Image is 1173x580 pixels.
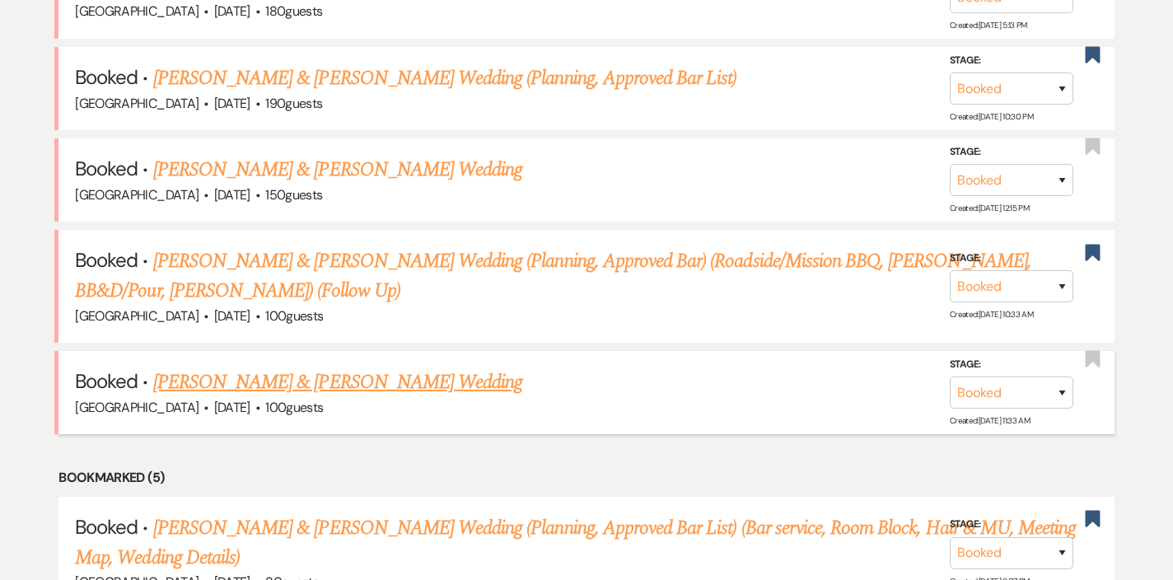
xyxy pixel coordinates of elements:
span: [DATE] [214,399,250,416]
span: Booked [75,247,138,273]
a: [PERSON_NAME] & [PERSON_NAME] Wedding (Planning, Approved Bar List) [153,63,737,93]
li: Bookmarked (5) [58,467,1115,489]
a: [PERSON_NAME] & [PERSON_NAME] Wedding (Planning, Approved Bar List) (Bar service, Room Block, Hai... [75,513,1076,573]
span: Created: [DATE] 12:15 PM [950,203,1029,213]
span: Created: [DATE] 10:30 PM [950,111,1033,122]
span: Booked [75,156,138,181]
span: [GEOGRAPHIC_DATA] [75,186,199,203]
span: Created: [DATE] 10:33 AM [950,309,1033,320]
span: Booked [75,514,138,540]
span: Created: [DATE] 11:33 AM [950,415,1030,426]
span: [GEOGRAPHIC_DATA] [75,307,199,325]
label: Stage: [950,250,1073,268]
span: Created: [DATE] 5:13 PM [950,20,1027,30]
span: [DATE] [214,307,250,325]
label: Stage: [950,52,1073,70]
a: [PERSON_NAME] & [PERSON_NAME] Wedding [153,155,522,185]
span: Booked [75,368,138,394]
a: [PERSON_NAME] & [PERSON_NAME] Wedding (Planning, Approved Bar) (Roadside/Mission BBQ, [PERSON_NAM... [75,246,1031,306]
label: Stage: [950,356,1073,374]
span: [GEOGRAPHIC_DATA] [75,95,199,112]
span: 180 guests [265,2,322,20]
span: 190 guests [265,95,322,112]
span: 100 guests [265,399,323,416]
label: Stage: [950,516,1073,534]
span: [GEOGRAPHIC_DATA] [75,2,199,20]
span: [GEOGRAPHIC_DATA] [75,399,199,416]
span: Booked [75,64,138,90]
span: [DATE] [214,95,250,112]
span: 150 guests [265,186,322,203]
span: [DATE] [214,2,250,20]
a: [PERSON_NAME] & [PERSON_NAME] Wedding [153,367,522,397]
span: 100 guests [265,307,323,325]
span: [DATE] [214,186,250,203]
label: Stage: [950,143,1073,161]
